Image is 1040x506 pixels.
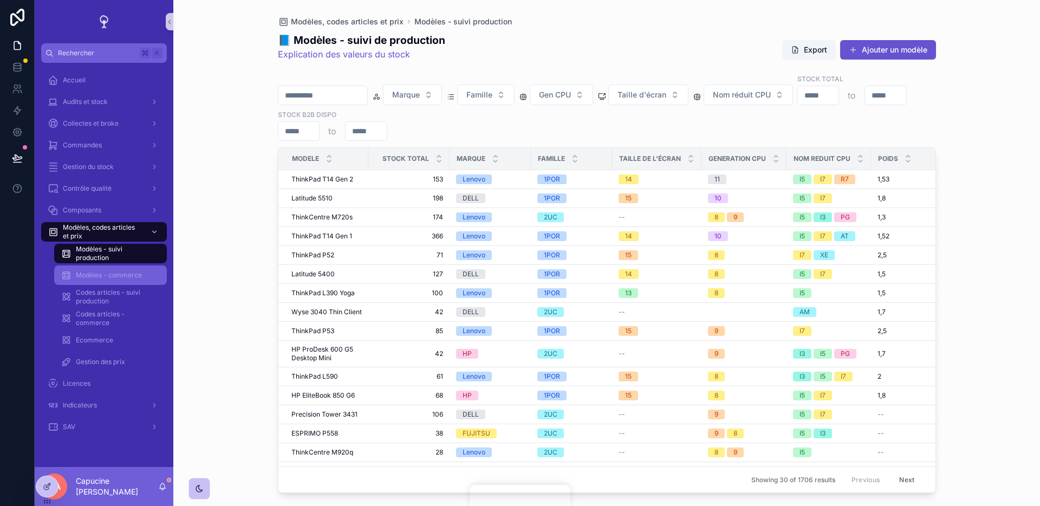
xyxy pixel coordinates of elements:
[537,410,606,419] a: 2UC
[820,269,825,279] div: I7
[708,410,780,419] a: 9
[41,43,167,63] button: RechercherK
[291,289,355,297] span: ThinkPad L390 Yoga
[625,391,632,400] div: 15
[375,194,443,203] span: 198
[375,213,443,222] a: 174
[841,174,849,184] div: R7
[291,327,362,335] a: ThinkPad P53
[619,410,695,419] a: --
[153,49,161,57] span: K
[877,327,946,335] a: 2,5
[799,288,805,298] div: I5
[375,372,443,381] a: 61
[625,326,632,336] div: 15
[708,193,780,203] a: 10
[375,251,443,260] a: 71
[799,212,805,222] div: I5
[76,288,156,306] span: Codes articles - suivi production
[708,326,780,336] a: 9
[799,372,805,381] div: I3
[544,231,560,241] div: 1POR
[793,429,864,438] a: I5I3
[41,157,167,177] a: Gestion du stock
[375,175,443,184] span: 153
[877,232,946,241] a: 1,52
[877,349,946,358] a: 1,7
[63,184,112,193] span: Contrôle qualité
[291,429,338,438] span: ESPRIMO P558
[456,212,524,222] a: Lenovo
[76,245,156,262] span: Modèles - suivi production
[463,372,485,381] div: Lenovo
[708,250,780,260] a: 8
[708,231,780,241] a: 10
[877,175,889,184] span: 1,53
[537,326,606,336] a: 1POR
[463,250,485,260] div: Lenovo
[733,212,737,222] div: 9
[375,232,443,241] span: 366
[291,410,357,419] span: Precision Tower 3431
[714,349,718,359] div: 9
[456,326,524,336] a: Lenovo
[877,270,886,278] span: 1,5
[544,269,560,279] div: 1POR
[537,174,606,184] a: 1POR
[877,175,946,184] a: 1,53
[375,289,443,297] a: 100
[841,372,846,381] div: I7
[375,391,443,400] a: 68
[41,395,167,415] a: Indicateurs
[463,391,472,400] div: HP
[841,349,850,359] div: PG
[820,250,828,260] div: XE
[708,212,780,222] a: 89
[544,372,560,381] div: 1POR
[793,410,864,419] a: I5I7
[799,429,805,438] div: I5
[537,269,606,279] a: 1POR
[714,410,718,419] div: 9
[291,213,353,222] span: ThinkCentre M720s
[797,74,843,83] label: Stock total
[625,231,632,241] div: 14
[619,372,695,381] a: 15
[291,270,362,278] a: Latitude 5400
[383,85,442,105] button: Select Button
[463,326,485,336] div: Lenovo
[619,269,695,279] a: 14
[617,89,666,100] span: Taille d'écran
[291,391,362,400] a: HP EliteBook 850 G6
[457,85,515,105] button: Select Button
[820,410,825,419] div: I7
[375,429,443,438] a: 38
[63,163,114,171] span: Gestion du stock
[63,206,101,215] span: Composants
[877,372,881,381] span: 2
[708,349,780,359] a: 9
[76,271,142,280] span: Modèles - commerce
[456,269,524,279] a: DELL
[375,270,443,278] a: 127
[537,212,606,222] a: 2UC
[877,410,884,419] span: --
[375,308,443,316] span: 42
[708,288,780,298] a: 8
[799,349,805,359] div: I3
[619,213,625,222] span: --
[799,391,805,400] div: I5
[537,250,606,260] a: 1POR
[619,231,695,241] a: 14
[799,193,805,203] div: I5
[463,193,479,203] div: DELL
[544,212,557,222] div: 2UC
[291,251,334,260] span: ThinkPad P52
[463,212,485,222] div: Lenovo
[375,349,443,358] a: 42
[544,288,560,298] div: 1POR
[619,250,695,260] a: 15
